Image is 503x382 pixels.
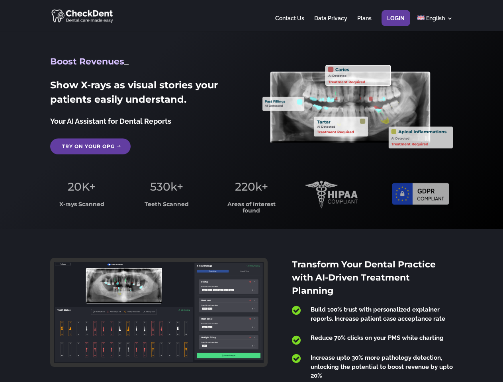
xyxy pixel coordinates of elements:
span: 220k+ [235,180,268,193]
span: Boost Revenues [50,56,124,67]
h3: Areas of interest found [220,201,283,218]
a: Login [387,16,405,31]
a: Try on your OPG [50,138,131,154]
span: 20K+ [68,180,96,193]
a: English [417,16,453,31]
img: CheckDent AI [51,8,114,23]
span: Increase upto 30% more pathology detection, unlocking the potential to boost revenue by upto 20% [311,354,453,379]
span: English [426,15,445,21]
a: Data Privacy [314,16,347,31]
span: _ [124,56,129,67]
span: Build 100% trust with personalized explainer reports. Increase patient case acceptance rate [311,306,445,322]
a: Contact Us [275,16,304,31]
span: Transform Your Dental Practice with AI-Driven Treatment Planning [292,259,436,296]
span: Reduce 70% clicks on your PMS while charting [311,334,444,341]
span: 530k+ [150,180,183,193]
img: X_Ray_annotated [262,65,452,148]
h2: Show X-rays as visual stories your patients easily understand. [50,78,240,111]
span: Your AI Assistant for Dental Reports [50,117,171,125]
span:  [292,353,301,364]
span:  [292,305,301,316]
a: Plans [357,16,372,31]
span:  [292,335,301,345]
